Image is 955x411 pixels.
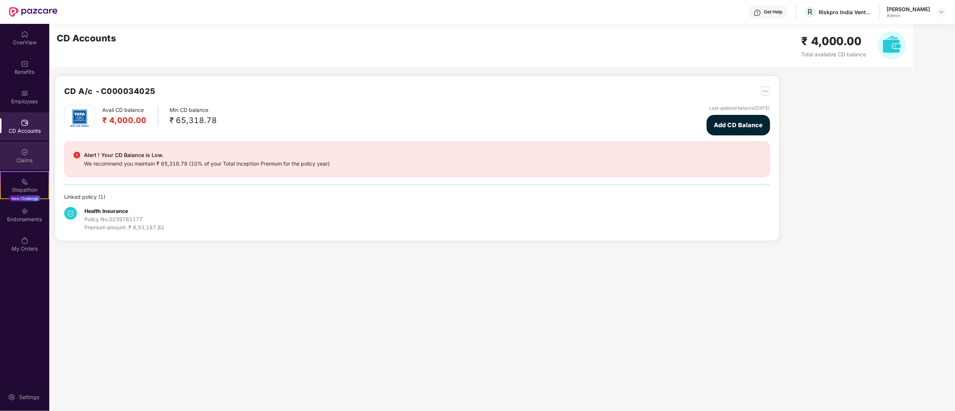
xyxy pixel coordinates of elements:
[710,105,770,112] div: Last updated balance [DATE]
[707,115,770,135] button: Add CD Balance
[64,193,770,201] div: Linked policy ( 1 )
[21,237,28,244] img: svg+xml;base64,PHN2ZyBpZD0iTXlfT3JkZXJzIiBkYXRhLW5hbWU9Ik15IE9yZGVycyIgeG1sbnM9Imh0dHA6Ly93d3cudz...
[17,393,41,401] div: Settings
[74,152,80,159] img: svg+xml;base64,PHN2ZyBpZD0iRGFuZ2VyX2FsZXJ0IiBkYXRhLW5hbWU9IkRhbmdlciBhbGVydCIgeG1sbnM9Imh0dHA6Ly...
[169,106,217,126] div: Min CD balance
[84,160,330,168] div: We recommend you maintain ₹ 65,318.78 (10% of your Total Inception Premium for the policy year)
[21,90,28,97] img: svg+xml;base64,PHN2ZyBpZD0iRW1wbG95ZWVzIiB4bWxucz0iaHR0cDovL3d3dy53My5vcmcvMjAwMC9zdmciIHdpZHRoPS...
[21,148,28,156] img: svg+xml;base64,PHN2ZyBpZD0iQ2xhaW0iIHhtbG5zPSJodHRwOi8vd3d3LnczLm9yZy8yMDAwL3N2ZyIgd2lkdGg9IjIwIi...
[939,9,945,15] img: svg+xml;base64,PHN2ZyBpZD0iRHJvcGRvd24tMzJ4MzIiIHhtbG5zPSJodHRwOi8vd3d3LnczLm9yZy8yMDAwL3N2ZyIgd2...
[9,195,40,201] div: New Challenge
[21,60,28,68] img: svg+xml;base64,PHN2ZyBpZD0iQmVuZWZpdHMiIHhtbG5zPSJodHRwOi8vd3d3LnczLm9yZy8yMDAwL3N2ZyIgd2lkdGg9Ij...
[887,13,930,19] div: Admin
[21,119,28,126] img: svg+xml;base64,PHN2ZyBpZD0iQ0RfQWNjb3VudHMiIGRhdGEtbmFtZT0iQ0QgQWNjb3VudHMiIHhtbG5zPSJodHRwOi8vd3...
[764,9,783,15] div: Get Help
[84,151,330,160] div: Alert ! Your CD Balance is Low.
[21,178,28,185] img: svg+xml;base64,PHN2ZyB4bWxucz0iaHR0cDovL3d3dy53My5vcmcvMjAwMC9zdmciIHdpZHRoPSIyMSIgaGVpZ2h0PSIyMC...
[84,215,164,223] div: Policy No. 0239761177
[878,31,906,60] img: svg+xml;base64,PHN2ZyB4bWxucz0iaHR0cDovL3d3dy53My5vcmcvMjAwMC9zdmciIHhtbG5zOnhsaW5rPSJodHRwOi8vd3...
[761,87,770,96] img: svg+xml;base64,PHN2ZyB4bWxucz0iaHR0cDovL3d3dy53My5vcmcvMjAwMC9zdmciIHdpZHRoPSIyNSIgaGVpZ2h0PSIyNS...
[714,120,763,130] span: Add CD Balance
[57,31,116,46] h2: CD Accounts
[21,207,28,215] img: svg+xml;base64,PHN2ZyBpZD0iRW5kb3JzZW1lbnRzIiB4bWxucz0iaHR0cDovL3d3dy53My5vcmcvMjAwMC9zdmciIHdpZH...
[84,223,164,232] div: Premium amount: ₹ 6,53,187.82
[64,207,77,220] img: svg+xml;base64,PHN2ZyB4bWxucz0iaHR0cDovL3d3dy53My5vcmcvMjAwMC9zdmciIHdpZHRoPSIzNCIgaGVpZ2h0PSIzNC...
[802,51,867,57] span: Total available CD balance
[8,393,15,401] img: svg+xml;base64,PHN2ZyBpZD0iU2V0dGluZy0yMHgyMCIgeG1sbnM9Imh0dHA6Ly93d3cudzMub3JnLzIwMDAvc3ZnIiB3aW...
[21,31,28,38] img: svg+xml;base64,PHN2ZyBpZD0iSG9tZSIgeG1sbnM9Imh0dHA6Ly93d3cudzMub3JnLzIwMDAvc3ZnIiB3aWR0aD0iMjAiIG...
[84,208,128,214] b: Health Insurance
[66,105,93,131] img: tatag.png
[887,6,930,13] div: [PERSON_NAME]
[1,186,49,194] div: Stepathon
[102,114,147,126] h2: ₹ 4,000.00
[802,32,867,50] h2: ₹ 4,000.00
[9,7,57,17] img: New Pazcare Logo
[754,9,761,16] img: svg+xml;base64,PHN2ZyBpZD0iSGVscC0zMngzMiIgeG1sbnM9Imh0dHA6Ly93d3cudzMub3JnLzIwMDAvc3ZnIiB3aWR0aD...
[819,9,871,16] div: Riskpro India Ventures Private Limited
[169,114,217,126] div: ₹ 65,318.78
[102,106,158,126] div: Avail CD balance
[808,7,813,16] span: R
[64,85,156,97] h2: CD A/c - C000034025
